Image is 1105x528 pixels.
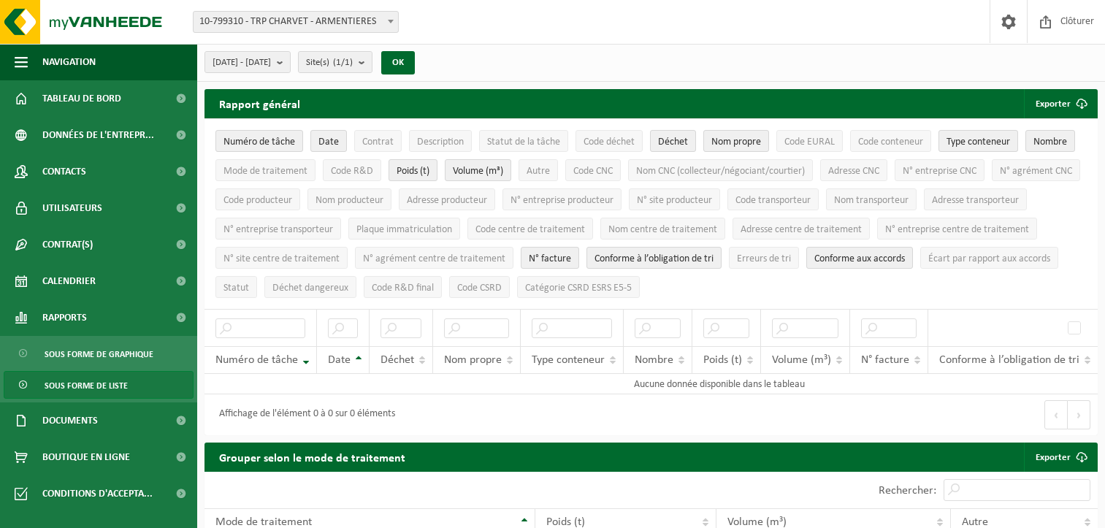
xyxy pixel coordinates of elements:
span: Mode de traitement [215,516,312,528]
span: Navigation [42,44,96,80]
button: Code producteurCode producteur: Activate to sort [215,188,300,210]
span: Type conteneur [947,137,1010,148]
button: Next [1068,400,1090,429]
span: Volume (m³) [453,166,503,177]
span: Numéro de tâche [223,137,295,148]
span: Code R&D final [372,283,434,294]
button: OK [381,51,415,74]
span: N° agrément CNC [1000,166,1072,177]
button: Exporter [1024,89,1096,118]
button: Nom transporteurNom transporteur: Activate to sort [826,188,917,210]
a: Sous forme de graphique [4,340,194,367]
button: N° agrément centre de traitementN° agrément centre de traitement: Activate to sort [355,247,513,269]
a: Exporter [1024,443,1096,472]
span: Code CNC [573,166,613,177]
span: Déchet [658,137,688,148]
button: DéchetDéchet: Activate to sort [650,130,696,152]
button: N° factureN° facture: Activate to sort [521,247,579,269]
span: Code transporteur [735,195,811,206]
span: Utilisateurs [42,190,102,226]
span: Code déchet [584,137,635,148]
button: Mode de traitementMode de traitement: Activate to sort [215,159,316,181]
button: Nom CNC (collecteur/négociant/courtier)Nom CNC (collecteur/négociant/courtier): Activate to sort [628,159,813,181]
span: Contacts [42,153,86,190]
button: Code conteneurCode conteneur: Activate to sort [850,130,931,152]
h2: Rapport général [204,89,315,118]
a: Sous forme de liste [4,371,194,399]
div: Affichage de l'élément 0 à 0 sur 0 éléments [212,402,395,428]
span: Déchet dangereux [272,283,348,294]
span: Conforme aux accords [814,253,905,264]
span: Description [417,137,464,148]
span: Écart par rapport aux accords [928,253,1050,264]
button: Code R&DCode R&amp;D: Activate to sort [323,159,381,181]
span: Code producteur [223,195,292,206]
span: N° site producteur [637,195,712,206]
span: Rapports [42,299,87,336]
span: Type conteneur [532,354,605,366]
button: Code CNCCode CNC: Activate to sort [565,159,621,181]
button: N° agrément CNCN° agrément CNC: Activate to sort [992,159,1080,181]
button: Écart par rapport aux accordsÉcart par rapport aux accords: Activate to sort [920,247,1058,269]
button: N° entreprise CNCN° entreprise CNC: Activate to sort [895,159,984,181]
button: Plaque immatriculationPlaque immatriculation: Activate to sort [348,218,460,240]
span: Poids (t) [546,516,585,528]
button: Type conteneurType conteneur: Activate to sort [938,130,1018,152]
span: N° entreprise centre de traitement [885,224,1029,235]
span: Nom propre [711,137,761,148]
button: Previous [1044,400,1068,429]
span: Nom transporteur [834,195,909,206]
button: Adresse CNCAdresse CNC: Activate to sort [820,159,887,181]
button: Site(s)(1/1) [298,51,372,73]
span: Déchet [381,354,414,366]
span: Autre [962,516,988,528]
button: Code EURALCode EURAL: Activate to sort [776,130,843,152]
span: Statut [223,283,249,294]
span: Nombre [1033,137,1067,148]
span: Site(s) [306,52,353,74]
button: Erreurs de triErreurs de tri: Activate to sort [729,247,799,269]
span: Adresse CNC [828,166,879,177]
button: Volume (m³)Volume (m³): Activate to sort [445,159,511,181]
span: Volume (m³) [727,516,787,528]
button: NombreNombre: Activate to sort [1025,130,1075,152]
span: [DATE] - [DATE] [213,52,271,74]
button: Code R&D finalCode R&amp;D final: Activate to sort [364,276,442,298]
count: (1/1) [333,58,353,67]
span: N° facture [529,253,571,264]
span: N° entreprise transporteur [223,224,333,235]
button: Poids (t)Poids (t): Activate to sort [389,159,437,181]
span: Poids (t) [397,166,429,177]
span: Conforme à l’obligation de tri [594,253,714,264]
span: Catégorie CSRD ESRS E5-5 [525,283,632,294]
span: Sous forme de graphique [45,340,153,368]
span: Boutique en ligne [42,439,130,475]
button: Nom producteurNom producteur: Activate to sort [307,188,391,210]
button: Adresse transporteurAdresse transporteur: Activate to sort [924,188,1027,210]
button: N° entreprise producteurN° entreprise producteur: Activate to sort [502,188,622,210]
button: N° entreprise transporteurN° entreprise transporteur: Activate to sort [215,218,341,240]
span: Mode de traitement [223,166,307,177]
span: Contrat(s) [42,226,93,263]
span: N° entreprise CNC [903,166,976,177]
h2: Grouper selon le mode de traitement [204,443,420,471]
span: N° entreprise producteur [511,195,613,206]
span: Autre [527,166,550,177]
span: Contrat [362,137,394,148]
button: Nom propreNom propre: Activate to sort [703,130,769,152]
span: Nom centre de traitement [608,224,717,235]
span: Code EURAL [784,137,835,148]
span: N° agrément centre de traitement [363,253,505,264]
button: Code CSRDCode CSRD: Activate to sort [449,276,510,298]
span: Volume (m³) [772,354,831,366]
span: Tableau de bord [42,80,121,117]
span: Documents [42,402,98,439]
button: Déchet dangereux : Activate to sort [264,276,356,298]
span: Nom producteur [316,195,383,206]
button: [DATE] - [DATE] [204,51,291,73]
span: Code centre de traitement [475,224,585,235]
button: Catégorie CSRD ESRS E5-5Catégorie CSRD ESRS E5-5: Activate to sort [517,276,640,298]
button: Numéro de tâcheNuméro de tâche: Activate to remove sorting [215,130,303,152]
button: N° entreprise centre de traitementN° entreprise centre de traitement: Activate to sort [877,218,1037,240]
span: Adresse transporteur [932,195,1019,206]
